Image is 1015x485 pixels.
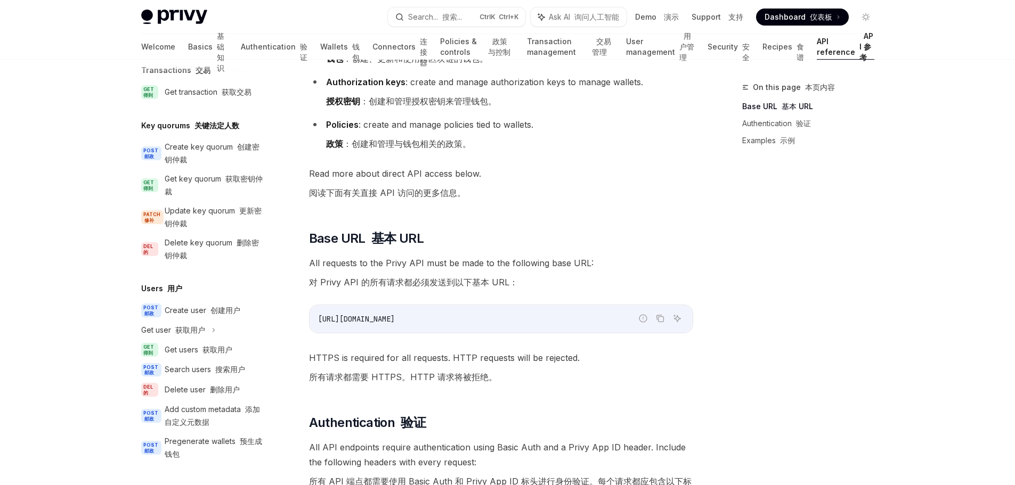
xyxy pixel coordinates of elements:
[780,136,795,145] font: 示例
[326,138,343,149] strong: 政策
[480,13,519,21] span: Ctrl K
[782,102,813,111] font: 基本 URL
[499,13,519,21] font: Ctrl+K
[217,31,224,72] font: 基础知识
[133,360,269,380] a: POST 邮政Search users 搜索用户
[141,34,175,60] a: Welcome
[133,137,269,169] a: POST 邮政Create key quorum 创建密钥仲裁
[309,230,424,247] span: Base URL
[143,185,153,191] font: 得到
[401,415,426,430] font: 验证
[210,306,240,315] font: 创建用户
[165,236,263,262] div: Delete key quorum
[165,174,263,196] font: 获取密钥仲裁
[326,96,360,106] strong: 授权密钥
[442,12,462,21] font: 搜索...
[144,369,154,375] font: 邮政
[167,284,182,293] font: 用户
[765,12,832,22] span: Dashboard
[309,166,693,204] span: Read more about direct API access below.
[141,343,158,357] span: GET
[857,9,874,26] button: Toggle dark mode
[309,350,693,389] span: HTTPS is required for all requests. HTTP requests will be rejected.
[805,83,835,92] font: 本页内容
[165,172,263,198] div: Get key quorum
[762,34,804,60] a: Recipes 食谱
[309,256,693,294] span: All requests to the Privy API must be made to the following base URL:
[859,31,873,62] font: API 参考
[141,210,164,224] span: PATCH
[143,390,148,396] font: 的
[664,12,679,21] font: 演示
[165,142,259,164] font: 创建密钥仲裁
[527,34,613,60] a: Transaction management 交易管理
[222,87,251,96] font: 获取交易
[141,383,158,397] span: DEL
[202,345,232,354] font: 获取用户
[797,42,804,62] font: 食谱
[141,10,207,24] img: light logo
[141,409,161,423] span: POST
[133,380,269,400] a: DEL 的Delete user 删除用户
[488,37,510,56] font: 政策与控制
[165,403,263,429] div: Add custom metadata
[692,12,743,22] a: Support 支持
[326,119,359,130] strong: Policies
[141,363,161,377] span: POST
[420,37,427,67] font: 连接器
[144,217,154,223] font: 修补
[141,178,158,192] span: GET
[165,86,251,98] div: Get transaction
[635,12,679,22] a: Demo 演示
[165,204,263,230] div: Update key quorum
[144,448,154,454] font: 邮政
[626,34,695,60] a: User management 用户管理
[309,372,497,382] font: 所有请求都需要 HTTPS。HTTP 请求将被拒绝。
[549,12,619,22] span: Ask AI
[143,350,153,356] font: 得到
[144,416,154,422] font: 邮政
[133,300,269,320] a: POST 邮政Create user 创建用户
[810,12,832,21] font: 仪表板
[141,303,161,317] span: POST
[175,325,205,334] font: 获取用户
[320,34,360,60] a: Wallets 钱包
[636,311,650,325] button: Report incorrect code
[440,34,514,60] a: Policies & controls 政策与控制
[309,75,693,113] li: : create and manage authorization keys to manage wallets.
[241,34,307,60] a: Authentication 验证
[143,249,148,255] font: 的
[742,115,883,132] a: Authentication 验证
[141,324,205,336] div: Get user
[141,146,161,160] span: POST
[592,37,611,56] font: 交易管理
[574,12,619,21] font: 询问人工智能
[133,169,269,201] a: GET 得到Get key quorum 获取密钥仲裁
[372,34,427,60] a: Connectors 连接器
[753,81,835,94] span: On this page
[144,310,154,316] font: 邮政
[352,42,360,62] font: 钱包
[194,121,239,130] font: 关键法定人数
[165,206,262,228] font: 更新密钥仲裁
[756,9,849,26] a: Dashboard 仪表板
[141,441,161,455] span: POST
[141,282,182,295] h5: Users
[371,231,424,246] font: 基本 URL
[309,414,426,431] span: Authentication
[141,85,158,99] span: GET
[670,311,684,325] button: Ask AI
[133,400,269,432] a: POST 邮政Add custom metadata 添加自定义元数据
[165,435,263,461] div: Pregenerate wallets
[309,117,693,155] li: : create and manage policies tied to wallets.
[531,7,627,27] button: Ask AI 询问人工智能
[188,34,229,60] a: Basics 基础知识
[165,238,259,260] font: 删除密钥仲裁
[408,11,462,23] div: Search...
[326,138,471,149] font: ：创建和管理与钱包相关的政策。
[215,365,245,374] font: 搜索用户
[141,119,239,132] h5: Key quorums
[133,233,269,265] a: DEL 的Delete key quorum 删除密钥仲裁
[143,92,153,98] font: 得到
[141,242,158,256] span: DEL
